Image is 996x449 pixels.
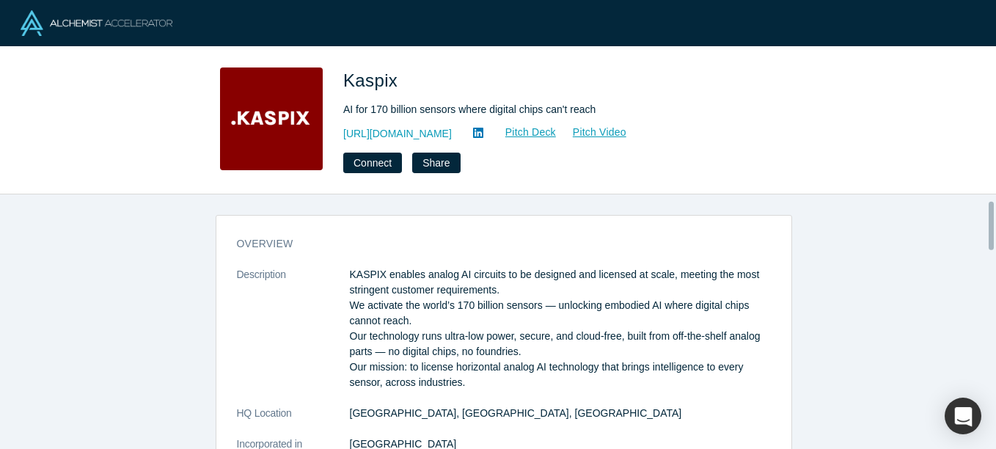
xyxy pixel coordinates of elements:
[237,236,750,252] h3: overview
[350,267,771,390] p: KASPIX enables analog AI circuits to be designed and licensed at scale, meeting the most stringen...
[237,406,350,437] dt: HQ Location
[343,70,403,90] span: Kaspix
[237,267,350,406] dt: Description
[220,67,323,170] img: Kaspix's Logo
[489,124,557,141] a: Pitch Deck
[557,124,627,141] a: Pitch Video
[21,10,172,36] img: Alchemist Logo
[343,126,452,142] a: [URL][DOMAIN_NAME]
[350,406,771,421] dd: [GEOGRAPHIC_DATA], [GEOGRAPHIC_DATA], [GEOGRAPHIC_DATA]
[343,102,754,117] div: AI for 170 billion sensors where digital chips can't reach
[412,153,460,173] button: Share
[343,153,402,173] button: Connect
